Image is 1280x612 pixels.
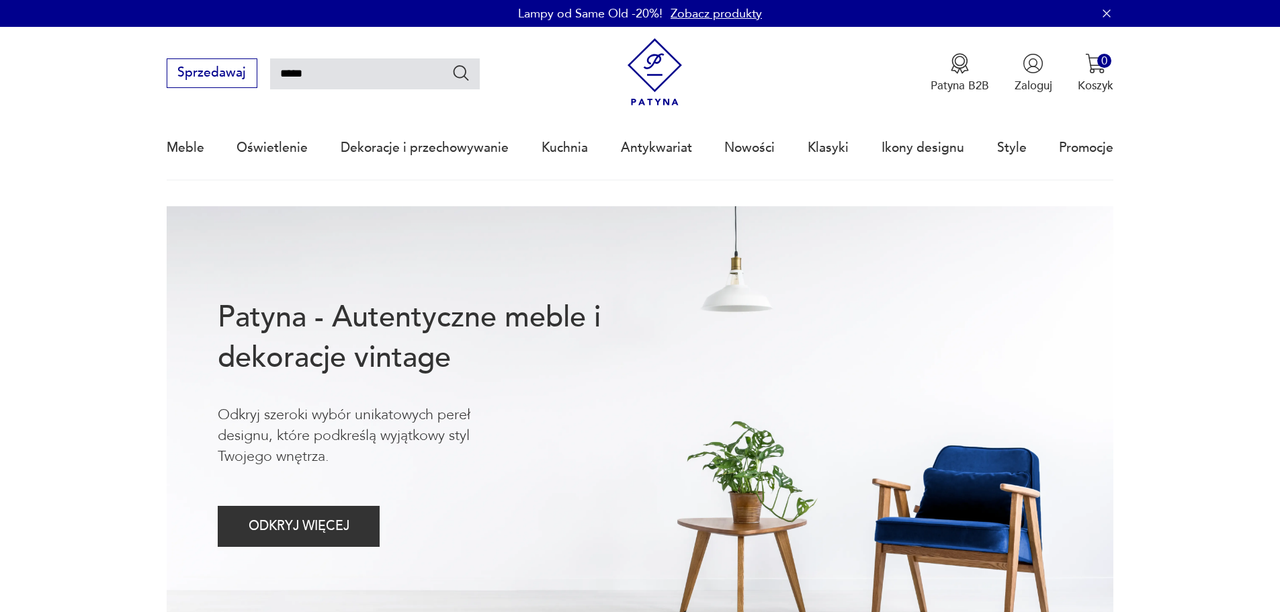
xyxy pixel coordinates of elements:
[1078,78,1113,93] p: Koszyk
[931,53,989,93] a: Ikona medaluPatyna B2B
[452,63,471,83] button: Szukaj
[167,58,257,88] button: Sprzedawaj
[882,117,964,179] a: Ikony designu
[724,117,775,179] a: Nowości
[1059,117,1113,179] a: Promocje
[931,53,989,93] button: Patyna B2B
[341,117,509,179] a: Dekoracje i przechowywanie
[167,117,204,179] a: Meble
[1085,53,1106,74] img: Ikona koszyka
[542,117,588,179] a: Kuchnia
[518,5,663,22] p: Lampy od Same Old -20%!
[671,5,762,22] a: Zobacz produkty
[808,117,849,179] a: Klasyki
[218,298,653,378] h1: Patyna - Autentyczne meble i dekoracje vintage
[621,117,692,179] a: Antykwariat
[167,69,257,79] a: Sprzedawaj
[949,53,970,74] img: Ikona medalu
[218,404,524,468] p: Odkryj szeroki wybór unikatowych pereł designu, które podkreślą wyjątkowy styl Twojego wnętrza.
[931,78,989,93] p: Patyna B2B
[1078,53,1113,93] button: 0Koszyk
[1015,78,1052,93] p: Zaloguj
[997,117,1027,179] a: Style
[1097,54,1111,68] div: 0
[218,506,380,547] button: ODKRYJ WIĘCEJ
[1015,53,1052,93] button: Zaloguj
[621,38,689,106] img: Patyna - sklep z meblami i dekoracjami vintage
[237,117,308,179] a: Oświetlenie
[218,522,380,533] a: ODKRYJ WIĘCEJ
[1023,53,1043,74] img: Ikonka użytkownika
